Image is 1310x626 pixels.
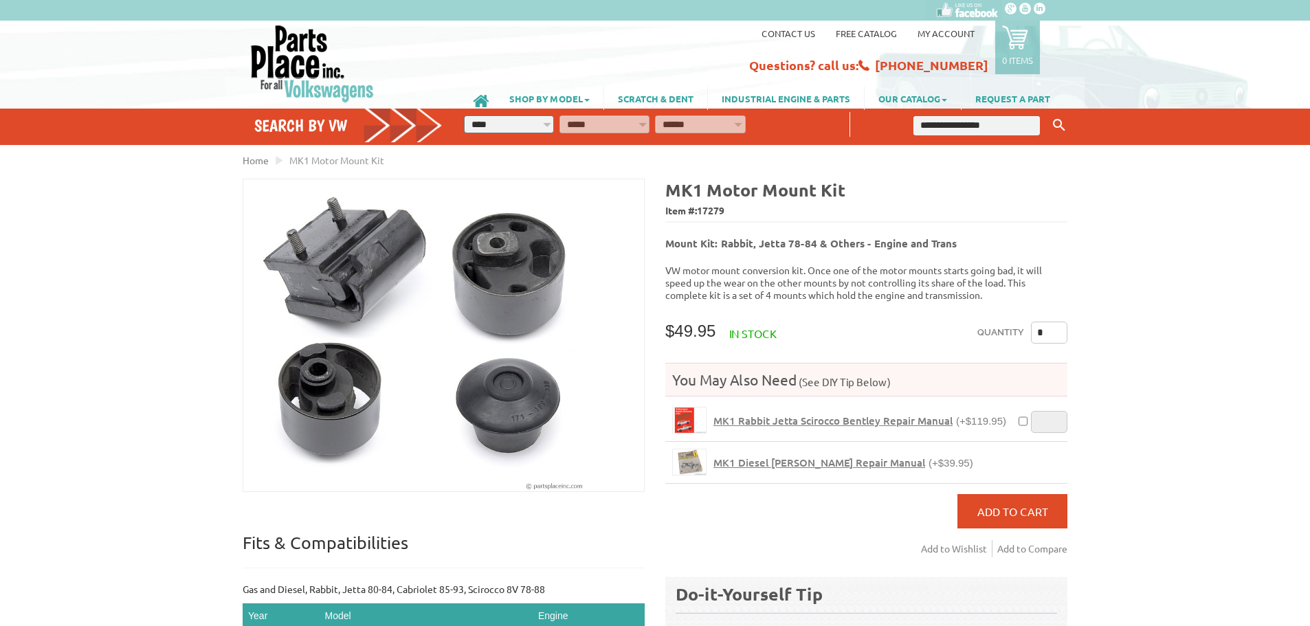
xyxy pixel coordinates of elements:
[665,322,715,340] span: $49.95
[956,415,1006,427] span: (+$119.95)
[665,236,957,250] b: Mount Kit: Rabbit, Jetta 78-84 & Others - Engine and Trans
[673,449,706,475] img: MK1 Diesel Haynes Repair Manual
[665,179,845,201] b: MK1 Motor Mount Kit
[921,540,992,557] a: Add to Wishlist
[797,375,891,388] span: (See DIY Tip Below)
[865,87,961,110] a: OUR CATALOG
[665,264,1067,301] p: VW motor mount conversion kit. Once one of the motor mounts starts going bad, it will speed up th...
[249,24,375,103] img: Parts Place Inc!
[962,87,1064,110] a: REQUEST A PART
[496,87,603,110] a: SHOP BY MODEL
[836,27,897,39] a: Free Catalog
[997,540,1067,557] a: Add to Compare
[995,21,1040,74] a: 0 items
[697,204,724,216] span: 17279
[676,583,823,605] b: Do-it-Yourself Tip
[713,414,1006,427] a: MK1 Rabbit Jetta Scirocco Bentley Repair Manual(+$119.95)
[665,370,1067,389] h4: You May Also Need
[1049,114,1069,137] button: Keyword Search
[713,414,953,427] span: MK1 Rabbit Jetta Scirocco Bentley Repair Manual
[289,154,384,166] span: MK1 Motor Mount Kit
[729,326,777,340] span: In stock
[665,201,1067,221] span: Item #:
[957,494,1067,528] button: Add to Cart
[243,532,645,568] p: Fits & Compatibilities
[977,322,1024,344] label: Quantity
[673,407,706,433] img: MK1 Rabbit Jetta Scirocco Bentley Repair Manual
[243,154,269,166] a: Home
[1002,54,1033,66] p: 0 items
[672,449,707,476] a: MK1 Diesel Haynes Repair Manual
[762,27,815,39] a: Contact us
[708,87,864,110] a: INDUSTRIAL ENGINE & PARTS
[672,407,707,434] a: MK1 Rabbit Jetta Scirocco Bentley Repair Manual
[243,582,645,596] p: Gas and Diesel, Rabbit, Jetta 80-84, Cabriolet 85-93, Scirocco 8V 78-88
[243,179,644,491] img: MK1 Motor Mount Kit
[918,27,975,39] a: My Account
[604,87,707,110] a: SCRATCH & DENT
[977,504,1048,518] span: Add to Cart
[254,115,443,135] h4: Search by VW
[929,457,973,469] span: (+$39.95)
[713,456,973,469] a: MK1 Diesel [PERSON_NAME] Repair Manual(+$39.95)
[713,456,925,469] span: MK1 Diesel [PERSON_NAME] Repair Manual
